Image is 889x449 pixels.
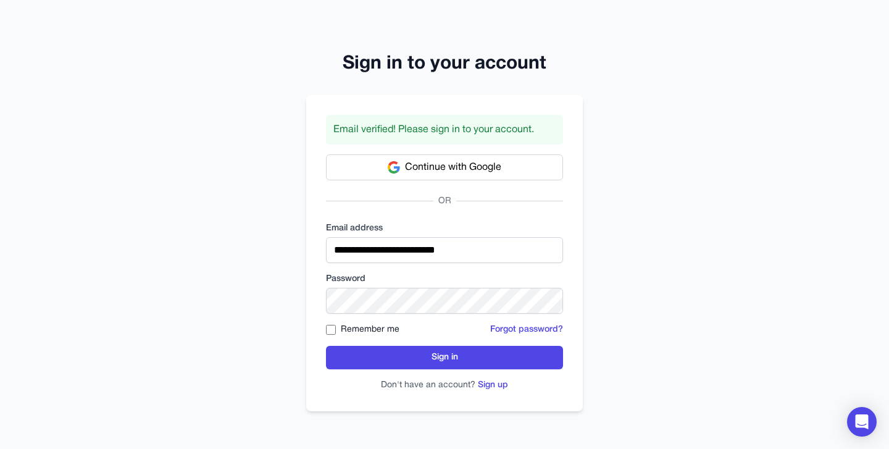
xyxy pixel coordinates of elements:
label: Remember me [341,324,399,336]
h2: Sign in to your account [306,53,583,75]
span: OR [433,195,456,208]
div: Email verified! Please sign in to your account. [326,115,563,145]
button: Forgot password? [490,324,563,336]
span: Continue with Google [405,160,501,175]
div: Open Intercom Messenger [847,407,877,437]
button: Sign up [478,379,508,392]
label: Password [326,273,563,285]
button: Continue with Google [326,154,563,180]
button: Sign in [326,346,563,369]
label: Email address [326,222,563,235]
p: Don't have an account? [326,379,563,392]
img: Google [388,161,400,174]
